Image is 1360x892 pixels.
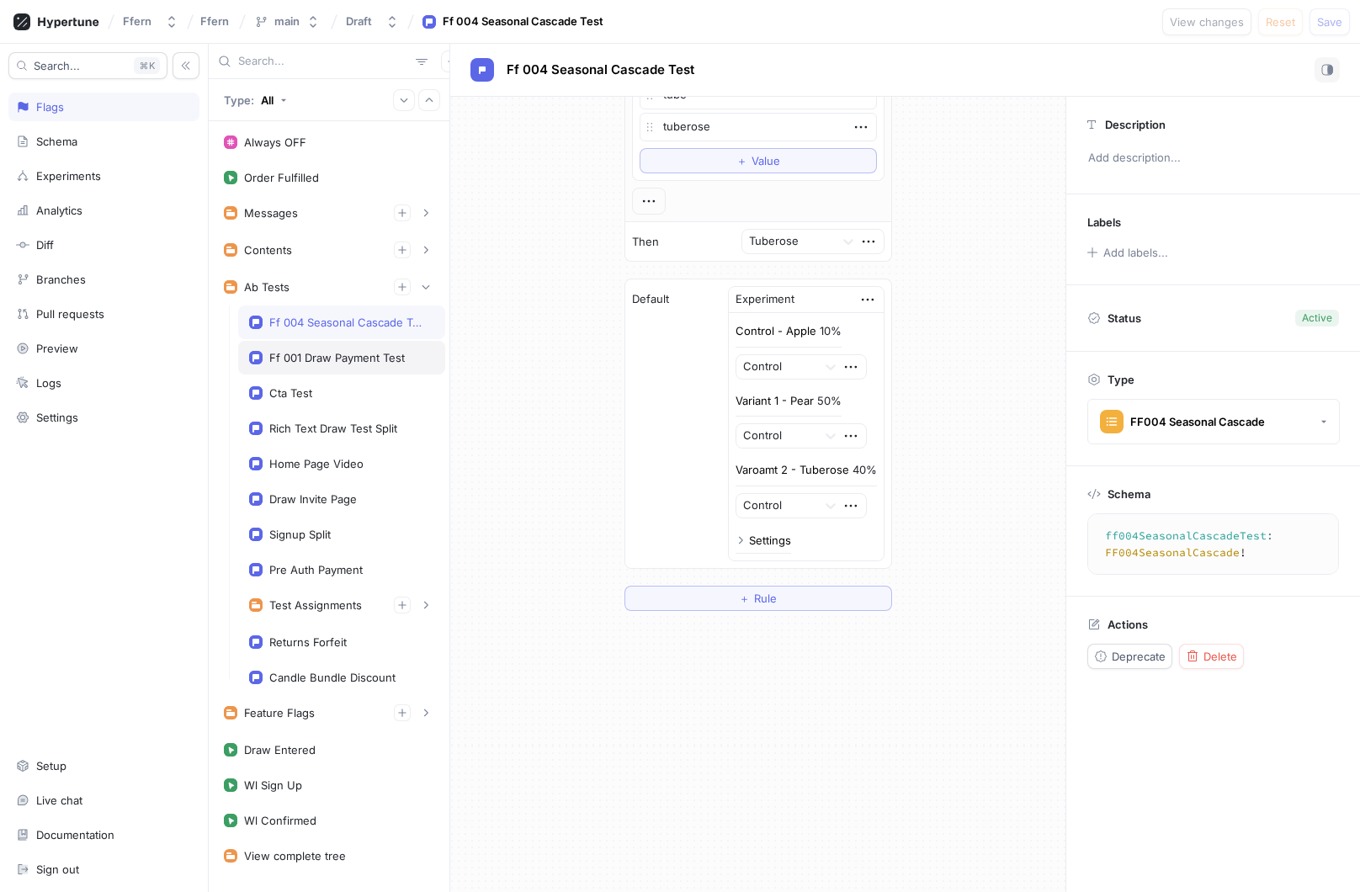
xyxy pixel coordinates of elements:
[36,238,54,252] div: Diff
[1203,651,1237,661] span: Delete
[339,8,406,35] button: Draft
[1179,644,1244,669] button: Delete
[36,273,86,286] div: Branches
[1081,144,1346,173] p: Add description...
[269,386,312,400] div: Cta Test
[244,135,306,149] div: Always OFF
[640,148,877,173] button: ＋Value
[739,593,750,603] span: ＋
[269,422,397,435] div: Rich Text Draw Test Split
[36,169,101,183] div: Experiments
[853,465,877,475] div: 40%
[36,828,114,842] div: Documentation
[1081,242,1172,263] button: Add labels...
[418,89,440,111] button: Collapse all
[1130,415,1265,429] div: FF004 Seasonal Cascade
[36,342,78,355] div: Preview
[269,671,396,684] div: Candle Bundle Discount
[507,63,694,77] span: Ff 004 Seasonal Cascade Test
[632,234,659,251] p: Then
[8,820,199,849] a: Documentation
[736,291,794,308] div: Experiment
[1108,306,1141,330] p: Status
[1258,8,1303,35] button: Reset
[1266,17,1295,27] span: Reset
[640,113,877,141] textarea: tuberose
[269,492,357,506] div: Draw Invite Page
[1108,373,1134,386] p: Type
[736,393,814,410] p: Variant 1 - Pear
[624,586,892,611] button: ＋Rule
[36,376,61,390] div: Logs
[1087,399,1340,444] button: FF004 Seasonal Cascade
[244,814,316,827] div: Wl Confirmed
[1170,17,1244,27] span: View changes
[1087,215,1121,229] p: Labels
[1112,651,1166,661] span: Deprecate
[244,171,319,184] div: Order Fulfilled
[1162,8,1251,35] button: View changes
[1105,118,1166,131] p: Description
[247,8,327,35] button: main
[134,57,160,74] div: K
[36,135,77,148] div: Schema
[36,307,104,321] div: Pull requests
[1302,311,1332,326] div: Active
[1103,247,1168,258] div: Add labels...
[269,598,362,612] div: Test Assignments
[1317,17,1342,27] span: Save
[632,291,669,308] p: Default
[36,100,64,114] div: Flags
[1087,644,1172,669] button: Deprecate
[244,743,316,757] div: Draw Entered
[123,14,151,29] div: Ffern
[8,52,167,79] button: Search...K
[1310,8,1350,35] button: Save
[1108,618,1148,631] p: Actions
[269,635,347,649] div: Returns Forfeit
[269,528,331,541] div: Signup Split
[244,280,290,294] div: Ab Tests
[36,863,79,876] div: Sign out
[244,778,302,792] div: Wl Sign Up
[34,61,80,71] span: Search...
[346,14,372,29] div: Draft
[754,593,777,603] span: Rule
[36,204,82,217] div: Analytics
[817,396,842,406] div: 50%
[218,85,293,114] button: Type: All
[443,13,603,30] div: Ff 004 Seasonal Cascade Test
[244,849,346,863] div: View complete tree
[269,457,364,470] div: Home Page Video
[244,243,292,257] div: Contents
[274,14,300,29] div: main
[200,15,229,27] span: Ffern
[736,462,849,479] p: Varoamt 2 - Tuberose
[269,316,428,329] div: Ff 004 Seasonal Cascade Test
[244,206,298,220] div: Messages
[224,93,254,107] p: Type:
[36,759,66,773] div: Setup
[36,794,82,807] div: Live chat
[116,8,185,35] button: Ffern
[752,156,780,166] span: Value
[269,563,363,576] div: Pre Auth Payment
[736,323,816,340] p: Control - Apple
[244,706,315,719] div: Feature Flags
[269,351,405,364] div: Ff 001 Draw Payment Test
[36,411,78,424] div: Settings
[238,53,409,70] input: Search...
[736,156,747,166] span: ＋
[820,326,842,337] div: 10%
[261,93,274,107] div: All
[749,535,791,546] div: Settings
[1108,487,1150,501] p: Schema
[393,89,415,111] button: Expand all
